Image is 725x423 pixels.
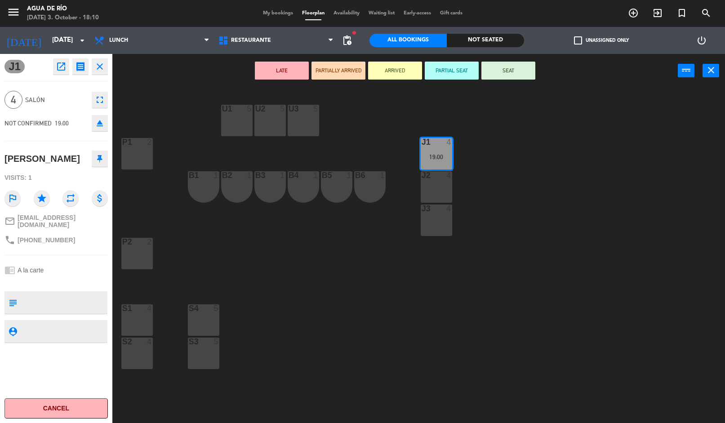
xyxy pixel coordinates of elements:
[369,34,447,47] div: All Bookings
[436,11,467,16] span: Gift cards
[27,13,99,22] div: [DATE] 3. October - 18:10
[7,5,20,19] i: menu
[109,37,128,44] span: Lunch
[645,5,670,21] span: WALK IN
[122,338,123,346] div: S2
[347,171,352,179] div: 1
[351,30,357,36] span: fiber_manual_record
[8,298,18,307] i: subject
[147,304,152,312] div: 4
[313,105,319,113] div: 5
[53,58,69,75] button: open_in_new
[368,62,422,80] button: ARRIVED
[574,36,629,45] label: Unassigned only
[8,326,18,336] i: person_pin
[247,105,252,113] div: 5
[289,105,289,113] div: U3
[213,171,219,179] div: 1
[147,138,152,146] div: 2
[147,338,152,346] div: 4
[147,238,152,246] div: 2
[213,338,219,346] div: 5
[4,120,52,127] span: NOT CONFIRMED
[92,92,108,108] button: fullscreen
[92,115,108,131] button: eject
[255,105,256,113] div: U2
[574,36,582,45] span: check_box_outline_blank
[4,170,108,186] div: Visits: 1
[421,154,452,160] div: 19:00
[92,58,108,75] button: close
[255,171,256,179] div: B3
[701,8,712,18] i: search
[364,11,399,16] span: Waiting list
[122,138,123,146] div: P1
[213,304,219,312] div: 5
[255,62,309,80] button: LATE
[481,62,535,80] button: SEAT
[56,61,67,72] i: open_in_new
[628,8,639,18] i: add_circle_outline
[342,35,352,46] span: pending_actions
[621,5,645,21] span: BOOK TABLE
[380,171,385,179] div: 1
[4,398,108,419] button: Cancel
[75,61,86,72] i: receipt
[4,91,22,109] span: 4
[72,58,89,75] button: receipt
[4,190,21,206] i: outlined_flag
[4,151,80,166] div: [PERSON_NAME]
[425,62,479,80] button: PARTIAL SEAT
[94,118,105,129] i: eject
[703,64,719,77] button: close
[92,190,108,206] i: attach_money
[280,171,285,179] div: 1
[399,11,436,16] span: Early-access
[446,138,452,146] div: 4
[18,236,75,244] span: [PHONE_NUMBER]
[4,235,15,245] i: phone
[25,95,87,105] span: Salón
[446,171,452,179] div: 4
[55,120,69,127] span: 19:00
[247,171,252,179] div: 1
[422,138,422,146] div: J1
[122,304,123,312] div: S1
[18,267,44,274] span: A la carte
[4,265,15,276] i: chrome_reader_mode
[4,60,25,73] span: J1
[4,216,15,227] i: mail_outline
[94,94,105,105] i: fullscreen
[122,238,123,246] div: P2
[94,61,105,72] i: close
[4,214,108,228] a: mail_outline[EMAIL_ADDRESS][DOMAIN_NAME]
[62,190,79,206] i: repeat
[77,35,88,46] i: arrow_drop_down
[447,34,524,47] div: Not seated
[289,171,289,179] div: B4
[298,11,329,16] span: Floorplan
[676,8,687,18] i: turned_in_not
[652,8,663,18] i: exit_to_app
[311,62,365,80] button: PARTIALLY ARRIVED
[280,105,285,113] div: 5
[27,4,99,13] div: Agua de río
[231,37,271,44] span: Restaurante
[258,11,298,16] span: My bookings
[696,35,707,46] i: power_settings_new
[670,5,694,21] span: Special reservation
[18,214,108,228] span: [EMAIL_ADDRESS][DOMAIN_NAME]
[7,5,20,22] button: menu
[694,5,718,21] span: SEARCH
[329,11,364,16] span: Availability
[422,171,422,179] div: J2
[678,64,694,77] button: power_input
[34,190,50,206] i: star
